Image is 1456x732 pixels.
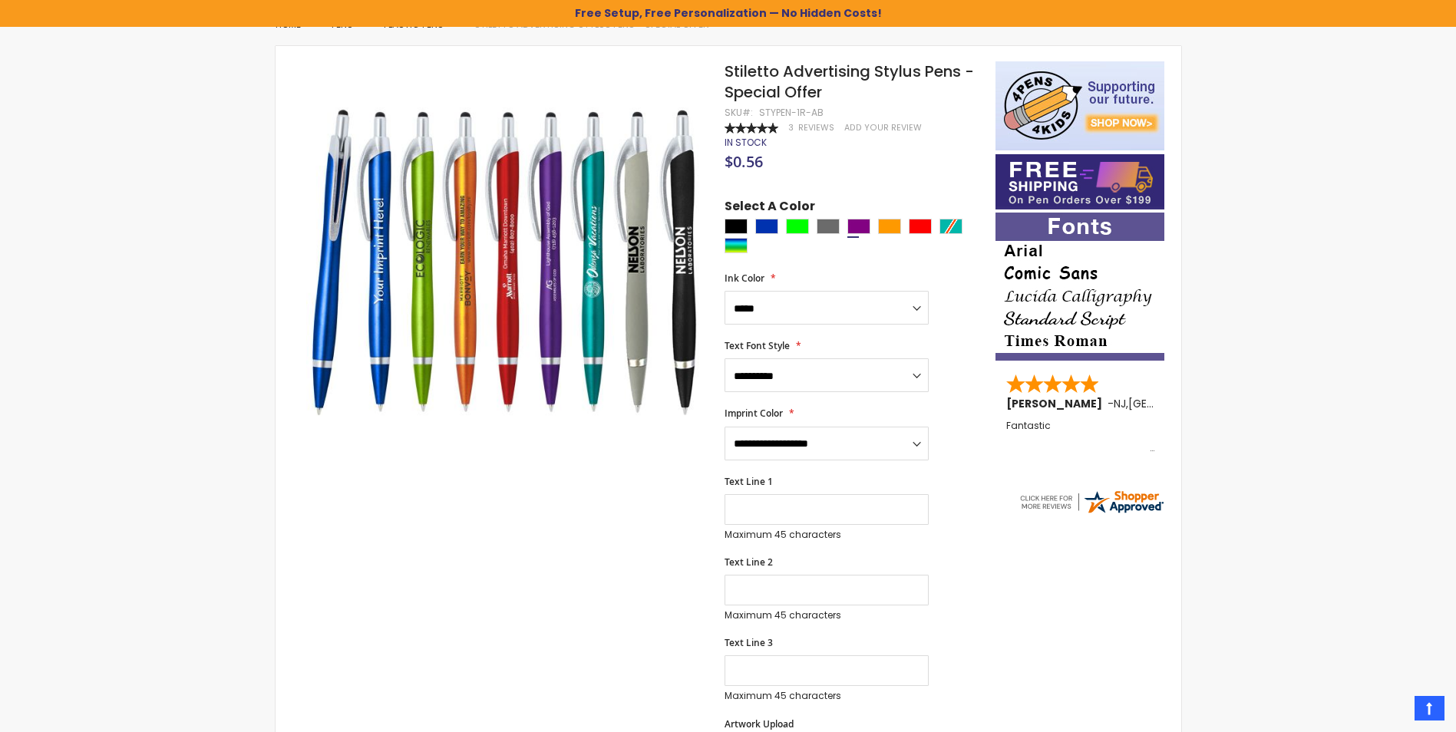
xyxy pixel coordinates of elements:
span: Artwork Upload [725,717,794,730]
span: Stiletto Advertising Stylus Pens - Special Offer [725,61,974,103]
a: 4pens.com certificate URL [1018,506,1165,519]
div: 100% [725,123,778,134]
span: Text Line 3 [725,636,773,649]
span: Text Line 2 [725,556,773,569]
div: Fantastic [1006,420,1155,453]
span: - , [1108,396,1241,411]
strong: SKU [725,106,753,119]
div: Red [909,219,932,234]
span: In stock [725,136,767,149]
div: STYPEN-1R-AB [759,107,824,119]
div: Availability [725,137,767,149]
span: [PERSON_NAME] [1006,396,1108,411]
span: [GEOGRAPHIC_DATA] [1128,396,1241,411]
img: 4pens.com widget logo [1018,488,1165,516]
div: Lime Green [786,219,809,234]
img: 4pens 4 kids [995,61,1164,150]
a: 3 Reviews [788,122,837,134]
div: Black [725,219,748,234]
img: Stiletto Advertising Stylus Pens - Special Offer [306,60,705,458]
span: Imprint Color [725,407,783,420]
img: Free shipping on orders over $199 [995,154,1164,209]
p: Maximum 45 characters [725,529,929,541]
span: Reviews [798,122,834,134]
div: Orange [878,219,901,234]
span: Select A Color [725,198,815,219]
div: Blue [755,219,778,234]
iframe: Google Customer Reviews [1329,691,1456,732]
div: Grey [817,219,840,234]
span: Text Line 1 [725,475,773,488]
div: Assorted [725,238,748,253]
span: $0.56 [725,151,763,172]
img: font-personalization-examples [995,213,1164,361]
p: Maximum 45 characters [725,609,929,622]
span: Text Font Style [725,339,790,352]
span: 3 [788,122,794,134]
div: Purple [847,219,870,234]
span: Ink Color [725,272,764,285]
span: NJ [1114,396,1126,411]
p: Maximum 45 characters [725,690,929,702]
a: Add Your Review [844,122,922,134]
